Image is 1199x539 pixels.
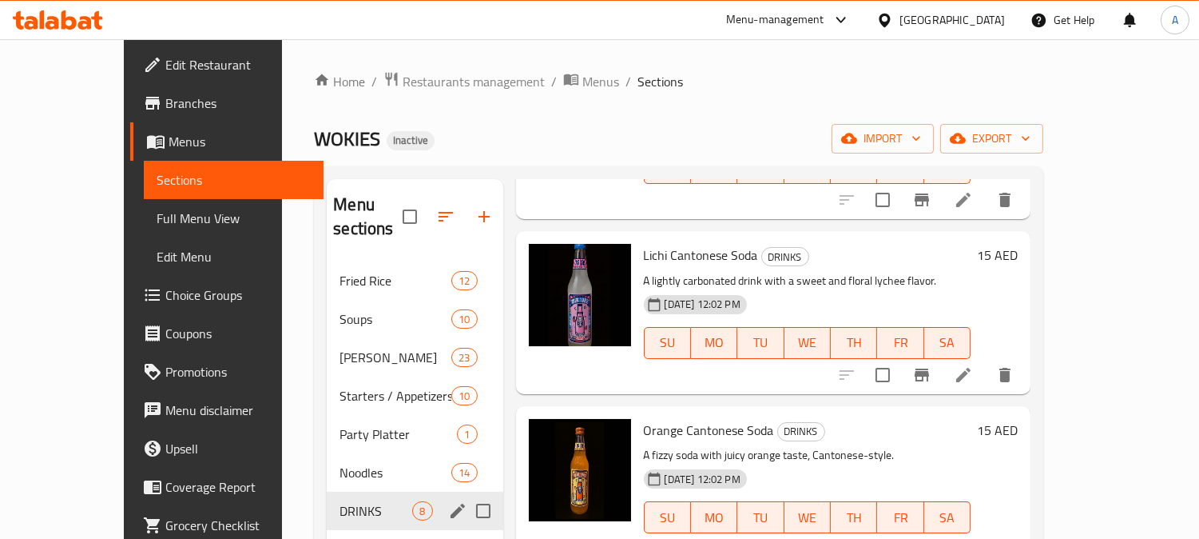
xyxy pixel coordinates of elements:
[940,124,1043,154] button: export
[130,314,324,353] a: Coupons
[529,244,631,346] img: Lichi Cantonese Soda
[457,425,477,444] div: items
[327,262,502,300] div: Fried Rice12
[899,11,1005,29] div: [GEOGRAPHIC_DATA]
[837,506,871,529] span: TH
[651,331,685,354] span: SU
[169,132,312,151] span: Menus
[651,157,685,180] span: SU
[130,122,324,161] a: Menus
[130,46,324,84] a: Edit Restaurant
[737,327,784,359] button: TU
[412,501,432,521] div: items
[339,348,451,367] span: [PERSON_NAME]
[451,309,477,329] div: items
[903,181,941,219] button: Branch-specific-item
[327,300,502,338] div: Soups10
[697,331,731,354] span: MO
[637,72,683,91] span: Sections
[130,353,324,391] a: Promotions
[1172,11,1178,29] span: A
[165,401,312,420] span: Menu disclaimer
[451,386,477,405] div: items
[339,501,412,521] span: DRINKS
[314,71,1043,92] nav: breadcrumb
[877,327,923,359] button: FR
[383,71,545,92] a: Restaurants management
[866,183,899,217] span: Select to update
[339,348,451,367] div: Sushi Menu
[339,309,451,329] div: Soups
[327,492,502,530] div: DRINKS8edit
[452,350,476,365] span: 23
[784,327,831,359] button: WE
[832,124,934,154] button: import
[387,134,435,147] span: Inactive
[165,285,312,305] span: Choice Groups
[737,501,784,533] button: TU
[883,506,917,529] span: FR
[452,389,476,404] span: 10
[903,356,941,394] button: Branch-specific-item
[831,327,877,359] button: TH
[883,331,917,354] span: FR
[837,157,871,180] span: TH
[726,10,824,30] div: Menu-management
[931,506,964,529] span: SA
[791,157,824,180] span: WE
[986,356,1024,394] button: delete
[644,501,691,533] button: SU
[339,463,451,482] div: Noodles
[130,391,324,429] a: Menu disclaimer
[644,271,971,291] p: A lightly carbonated drink with a sweet and floral lychee flavor.
[866,358,899,392] span: Select to update
[452,465,476,481] span: 14
[658,297,747,312] span: [DATE] 12:02 PM
[651,506,685,529] span: SU
[130,429,324,468] a: Upsell
[403,72,545,91] span: Restaurants management
[130,468,324,506] a: Coverage Report
[165,55,312,74] span: Edit Restaurant
[924,327,971,359] button: SA
[339,425,457,444] span: Party Platter
[165,477,312,497] span: Coverage Report
[877,501,923,533] button: FR
[165,362,312,381] span: Promotions
[644,327,691,359] button: SU
[327,453,502,492] div: Noodles14
[157,209,312,228] span: Full Menu View
[563,71,619,92] a: Menus
[144,161,324,199] a: Sections
[165,94,312,113] span: Branches
[931,157,964,180] span: SA
[144,199,324,238] a: Full Menu View
[157,170,312,190] span: Sections
[625,72,631,91] li: /
[924,501,971,533] button: SA
[451,348,477,367] div: items
[658,472,747,487] span: [DATE] 12:02 PM
[582,72,619,91] span: Menus
[339,386,451,405] div: Starters / Appetizers
[130,84,324,122] a: Branches
[837,331,871,354] span: TH
[165,516,312,535] span: Grocery Checklist
[314,72,365,91] a: Home
[744,331,777,354] span: TU
[144,238,324,276] a: Edit Menu
[977,244,1018,266] h6: 15 AED
[691,327,737,359] button: MO
[691,501,737,533] button: MO
[452,273,476,289] span: 12
[413,504,431,519] span: 8
[339,271,451,290] span: Fried Rice
[130,276,324,314] a: Choice Groups
[451,271,477,290] div: items
[327,415,502,453] div: Party Platter1
[761,247,809,266] div: DRINKS
[697,157,731,180] span: MO
[954,365,973,385] a: Edit menu item
[458,427,476,442] span: 1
